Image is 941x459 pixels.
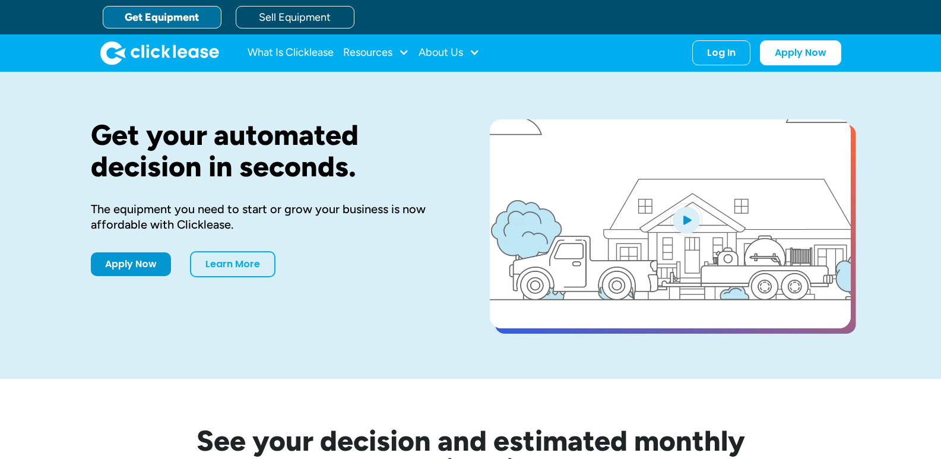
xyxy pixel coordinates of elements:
[91,201,452,232] div: The equipment you need to start or grow your business is now affordable with Clicklease.
[490,119,851,328] a: open lightbox
[236,6,354,29] a: Sell Equipment
[760,40,841,65] a: Apply Now
[100,41,219,65] img: Clicklease logo
[343,41,409,65] div: Resources
[91,252,171,276] a: Apply Now
[707,47,736,59] div: Log In
[190,251,275,277] a: Learn More
[670,203,702,236] img: Blue play button logo on a light blue circular background
[419,41,480,65] div: About Us
[91,119,452,182] h1: Get your automated decision in seconds.
[103,6,221,29] a: Get Equipment
[100,41,219,65] a: home
[248,41,334,65] a: What Is Clicklease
